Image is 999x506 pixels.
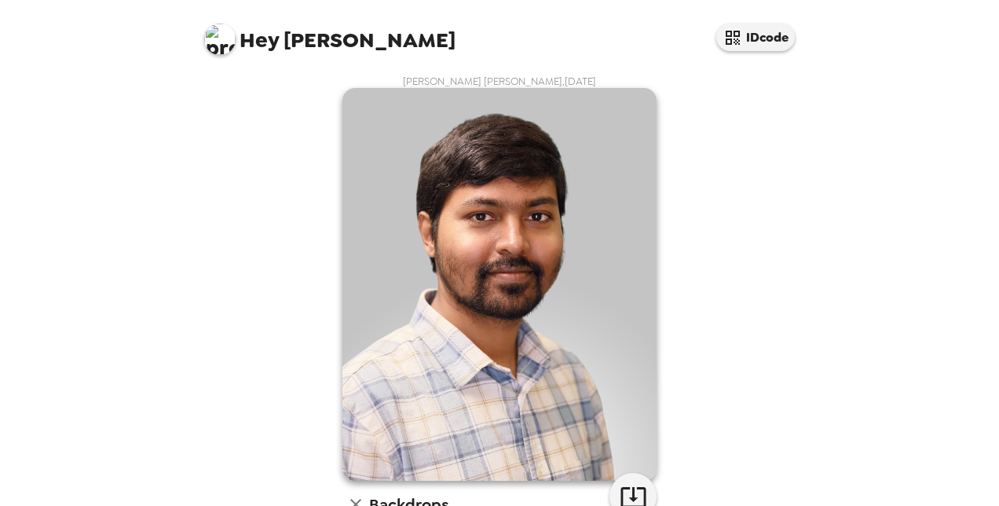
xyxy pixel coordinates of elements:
img: user [342,88,657,481]
span: Hey [240,26,279,54]
span: [PERSON_NAME] [204,16,456,51]
img: profile pic [204,24,236,55]
button: IDcode [716,24,795,51]
span: [PERSON_NAME] [PERSON_NAME] , [DATE] [403,75,596,88]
